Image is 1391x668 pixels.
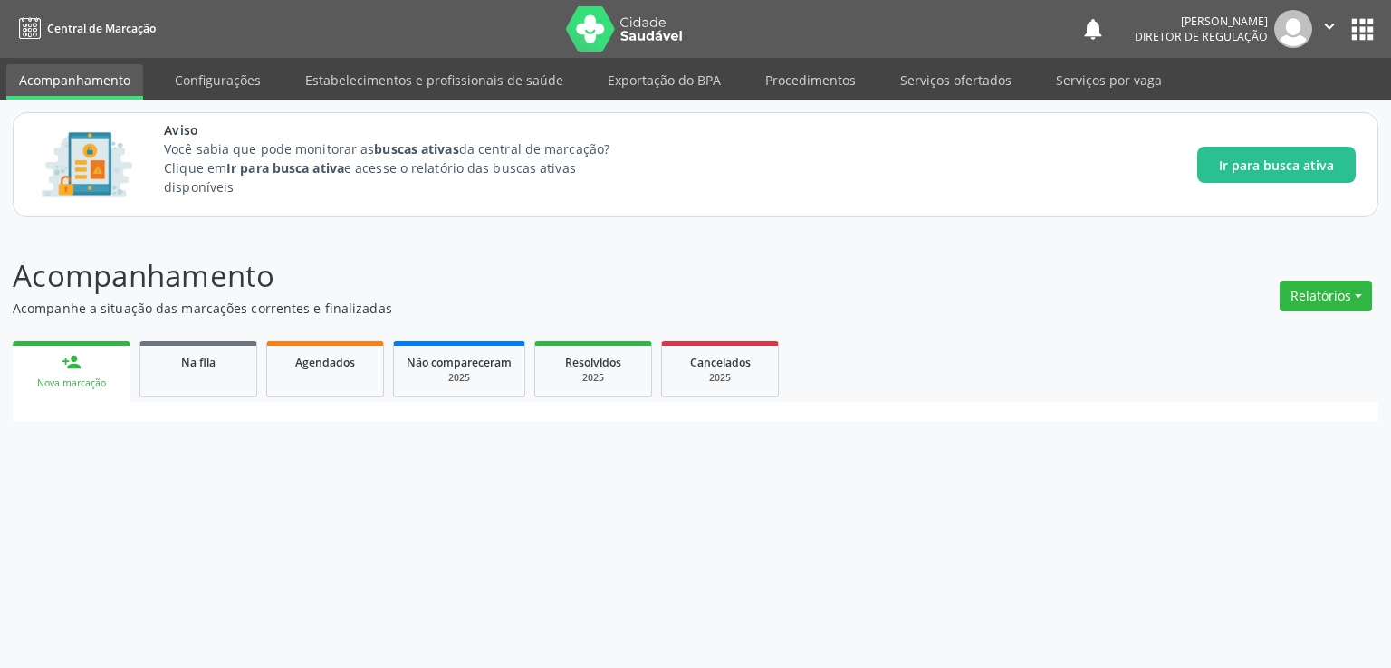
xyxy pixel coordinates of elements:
a: Procedimentos [753,64,868,96]
button:  [1312,10,1347,48]
button: Relatórios [1280,281,1372,311]
img: Imagem de CalloutCard [35,124,139,205]
a: Central de Marcação [13,14,156,43]
div: 2025 [407,371,512,385]
button: Ir para busca ativa [1197,147,1356,183]
strong: Ir para busca ativa [226,159,344,177]
div: [PERSON_NAME] [1135,14,1268,29]
a: Acompanhamento [6,64,143,100]
span: Não compareceram [407,355,512,370]
p: Você sabia que pode monitorar as da central de marcação? Clique em e acesse o relatório das busca... [164,139,643,196]
button: notifications [1080,16,1106,42]
span: Agendados [295,355,355,370]
a: Serviços ofertados [887,64,1024,96]
span: Aviso [164,120,643,139]
button: apps [1347,14,1378,45]
span: Na fila [181,355,216,370]
p: Acompanhamento [13,253,969,299]
span: Central de Marcação [47,21,156,36]
div: 2025 [548,371,638,385]
span: Diretor de regulação [1135,29,1268,44]
a: Estabelecimentos e profissionais de saúde [293,64,576,96]
div: 2025 [675,371,765,385]
span: Resolvidos [565,355,621,370]
a: Exportação do BPA [595,64,734,96]
a: Configurações [162,64,273,96]
p: Acompanhe a situação das marcações correntes e finalizadas [13,299,969,318]
span: Ir para busca ativa [1219,156,1334,175]
strong: buscas ativas [374,140,458,157]
img: img [1274,10,1312,48]
span: Cancelados [690,355,751,370]
div: Nova marcação [25,377,118,390]
i:  [1319,16,1339,36]
div: person_add [62,352,82,372]
a: Serviços por vaga [1043,64,1175,96]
